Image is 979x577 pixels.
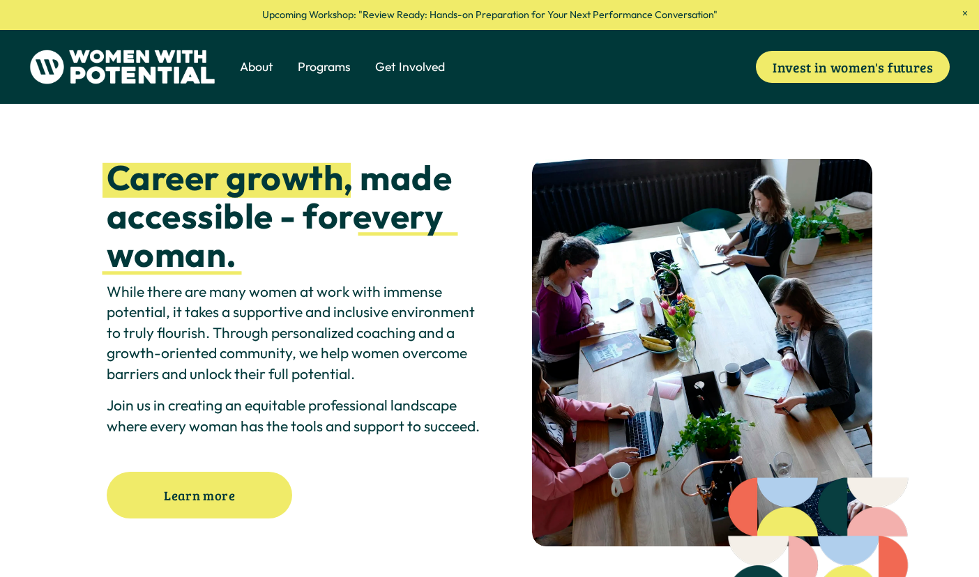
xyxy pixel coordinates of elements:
[107,194,450,276] strong: every woman.
[298,59,351,76] span: Programs
[375,57,445,77] a: folder dropdown
[240,57,273,77] a: folder dropdown
[240,59,273,76] span: About
[107,472,292,519] a: Learn more
[107,155,343,199] strong: Career growth
[107,155,459,238] strong: , made accessible - for
[298,57,351,77] a: folder dropdown
[107,395,486,436] p: Join us in creating an equitable professional landscape where every woman has the tools and suppo...
[29,49,215,84] img: Women With Potential
[107,282,486,384] p: While there are many women at work with immense potential, it takes a supportive and inclusive en...
[375,59,445,76] span: Get Involved
[756,51,950,82] a: Invest in women's futures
